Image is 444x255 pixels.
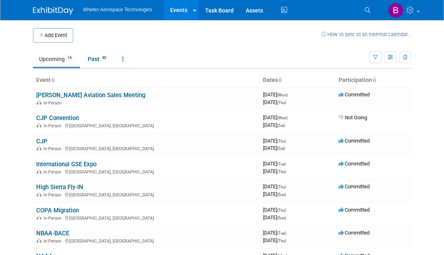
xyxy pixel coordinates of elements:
[36,214,257,221] div: [GEOGRAPHIC_DATA], [GEOGRAPHIC_DATA]
[277,231,286,235] span: (Tue)
[339,92,370,98] span: Committed
[277,162,286,166] span: (Tue)
[339,114,367,120] span: Not Going
[287,161,288,167] span: -
[263,138,288,144] span: [DATE]
[263,145,285,151] span: [DATE]
[36,237,257,244] div: [GEOGRAPHIC_DATA], [GEOGRAPHIC_DATA]
[263,191,286,197] span: [DATE]
[263,122,285,128] span: [DATE]
[277,116,288,120] span: (Wed)
[65,55,74,61] span: 14
[263,114,290,120] span: [DATE]
[33,28,73,43] button: Add Event
[36,230,69,237] a: NBAA-BACE
[277,208,286,212] span: (Thu)
[263,168,286,174] span: [DATE]
[37,100,41,104] img: In-Person Event
[263,214,286,220] span: [DATE]
[36,114,79,122] a: CJP Convention
[43,123,64,129] span: In-Person
[43,216,64,221] span: In-Person
[43,192,64,198] span: In-Person
[277,100,286,105] span: (Thu)
[37,169,41,173] img: In-Person Event
[277,139,286,143] span: (Thu)
[36,92,145,99] a: [PERSON_NAME] Aviation Sales Meeting
[83,7,152,12] span: Whelen Aerospace Technologies
[263,237,286,243] span: [DATE]
[33,73,260,87] th: Event
[36,122,257,129] div: [GEOGRAPHIC_DATA], [GEOGRAPHIC_DATA]
[43,239,64,244] span: In-Person
[277,239,286,243] span: (Thu)
[51,77,55,83] a: Sort by Event Name
[263,161,288,167] span: [DATE]
[277,185,286,189] span: (Thu)
[33,51,80,67] a: Upcoming14
[339,138,370,144] span: Committed
[372,77,376,83] a: Sort by Participation Type
[36,161,97,168] a: International GSE Expo
[287,184,288,190] span: -
[43,146,64,151] span: In-Person
[37,146,41,150] img: In-Person Event
[82,51,115,67] a: Past40
[37,216,41,220] img: In-Person Event
[321,31,411,37] a: How to sync to an external calendar...
[36,168,257,175] div: [GEOGRAPHIC_DATA], [GEOGRAPHIC_DATA]
[277,93,288,97] span: (Mon)
[36,191,257,198] div: [GEOGRAPHIC_DATA], [GEOGRAPHIC_DATA]
[36,145,257,151] div: [GEOGRAPHIC_DATA], [GEOGRAPHIC_DATA]
[43,169,64,175] span: In-Person
[36,184,83,191] a: High Sierra Fly-IN
[37,192,41,196] img: In-Person Event
[277,169,286,174] span: (Thu)
[43,100,64,106] span: In-Person
[260,73,335,87] th: Dates
[277,192,286,197] span: (Sun)
[335,73,411,87] th: Participation
[287,138,288,144] span: -
[339,207,370,213] span: Committed
[287,207,288,213] span: -
[289,92,290,98] span: -
[289,114,290,120] span: -
[37,123,41,127] img: In-Person Event
[263,184,288,190] span: [DATE]
[277,146,285,151] span: (Sat)
[36,207,79,214] a: COPA Migration
[278,77,282,83] a: Sort by Start Date
[277,123,285,128] span: (Sat)
[100,55,109,61] span: 40
[263,92,290,98] span: [DATE]
[36,138,47,145] a: CJP
[339,161,370,167] span: Committed
[277,216,286,220] span: (Sun)
[33,7,73,15] img: ExhibitDay
[263,207,288,213] span: [DATE]
[263,99,286,105] span: [DATE]
[263,230,288,236] span: [DATE]
[37,239,41,243] img: In-Person Event
[339,230,370,236] span: Committed
[388,3,403,18] img: Bree Wheeler
[339,184,370,190] span: Committed
[287,230,288,236] span: -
